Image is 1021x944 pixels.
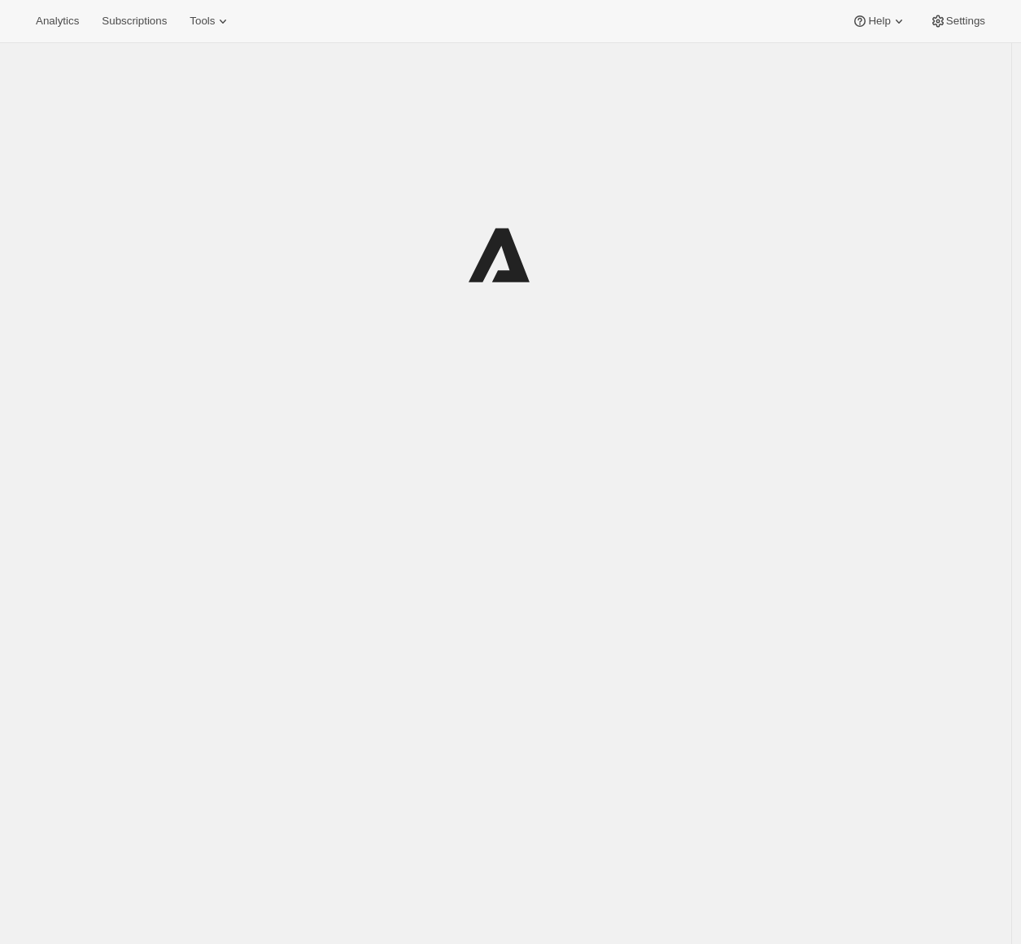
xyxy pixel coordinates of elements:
[92,10,177,33] button: Subscriptions
[920,10,995,33] button: Settings
[26,10,89,33] button: Analytics
[180,10,241,33] button: Tools
[102,15,167,28] span: Subscriptions
[842,10,916,33] button: Help
[868,15,890,28] span: Help
[36,15,79,28] span: Analytics
[946,15,985,28] span: Settings
[190,15,215,28] span: Tools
